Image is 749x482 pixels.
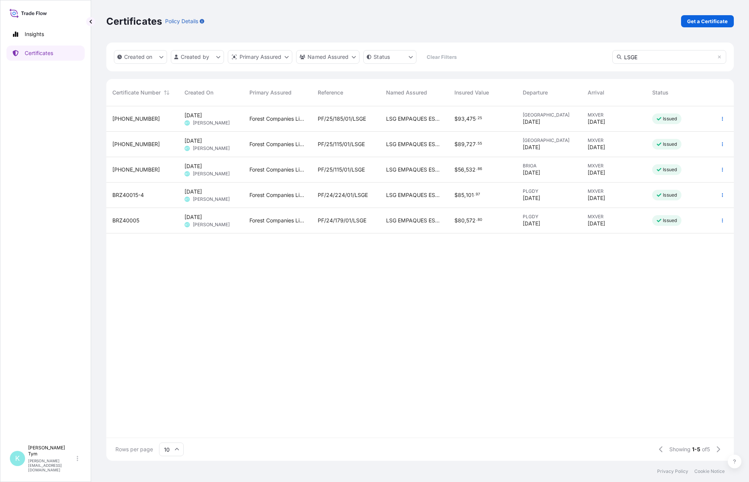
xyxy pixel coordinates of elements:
[363,50,416,64] button: certificateStatus Filter options
[694,468,725,474] a: Cookie Notice
[663,192,677,198] p: Issued
[588,89,604,96] span: Arrival
[523,143,540,151] span: [DATE]
[165,17,198,25] p: Policy Details
[184,137,202,145] span: [DATE]
[112,140,160,148] span: [PHONE_NUMBER]
[652,89,669,96] span: Status
[692,446,700,453] span: 1-5
[669,446,691,453] span: Showing
[296,50,360,64] button: cargoOwner Filter options
[478,219,482,221] span: 80
[185,221,189,228] span: KT
[466,192,474,198] span: 101
[454,167,458,172] span: $
[318,89,343,96] span: Reference
[478,168,482,170] span: 86
[465,116,466,121] span: ,
[386,191,442,199] span: LSG EMPAQUES ESPECIALES S.A. DE C.V
[588,112,640,118] span: MXVER
[6,27,85,42] a: Insights
[454,116,458,121] span: $
[249,89,292,96] span: Primary Assured
[318,166,365,173] span: PF/25/115/01/LSGE
[588,143,605,151] span: [DATE]
[386,115,442,123] span: LSG EMPAQUES ESPECIALES S.A. DE C.V
[6,46,85,61] a: Certificates
[588,194,605,202] span: [DATE]
[249,115,306,123] span: Forest Companies Limited
[386,89,427,96] span: Named Assured
[228,50,292,64] button: distributor Filter options
[523,163,576,169] span: BRIOA
[588,214,640,220] span: MXVER
[25,49,53,57] p: Certificates
[184,162,202,170] span: [DATE]
[420,51,463,63] button: Clear Filters
[478,142,482,145] span: 55
[124,53,153,61] p: Created on
[523,118,540,126] span: [DATE]
[185,145,189,152] span: KT
[465,218,466,223] span: ,
[15,455,20,462] span: K
[249,166,306,173] span: Forest Companies Limited
[465,142,466,147] span: ,
[466,167,476,172] span: 532
[476,142,477,145] span: .
[184,213,202,221] span: [DATE]
[181,53,210,61] p: Created by
[171,50,224,64] button: createdBy Filter options
[427,53,457,61] p: Clear Filters
[454,142,458,147] span: $
[523,214,576,220] span: PLGDY
[523,112,576,118] span: [GEOGRAPHIC_DATA]
[588,220,605,227] span: [DATE]
[478,117,482,120] span: 25
[193,196,230,202] span: [PERSON_NAME]
[474,193,475,196] span: .
[112,89,161,96] span: Certificate Number
[458,116,465,121] span: 93
[588,188,640,194] span: MXVER
[523,194,540,202] span: [DATE]
[112,166,160,173] span: [PHONE_NUMBER]
[588,163,640,169] span: MXVER
[193,222,230,228] span: [PERSON_NAME]
[687,17,728,25] p: Get a Certificate
[588,118,605,126] span: [DATE]
[318,217,366,224] span: PF/24/179/01/LSGE
[657,468,688,474] a: Privacy Policy
[523,89,548,96] span: Departure
[466,116,476,121] span: 475
[240,53,281,61] p: Primary Assured
[454,192,458,198] span: $
[185,195,189,203] span: KT
[374,53,390,61] p: Status
[318,115,366,123] span: PF/25/185/01/LSGE
[464,167,466,172] span: ,
[114,50,167,64] button: createdOn Filter options
[185,170,189,178] span: KT
[193,120,230,126] span: [PERSON_NAME]
[112,115,160,123] span: [PHONE_NUMBER]
[476,219,477,221] span: .
[476,168,477,170] span: .
[28,445,75,457] p: [PERSON_NAME] Tym
[588,169,605,176] span: [DATE]
[106,15,162,27] p: Certificates
[454,218,458,223] span: $
[466,218,476,223] span: 572
[386,140,442,148] span: LSG EMPAQUES ESPECIALES S.A. DE C.V
[702,446,710,453] span: of 5
[466,142,476,147] span: 727
[28,458,75,472] p: [PERSON_NAME][EMAIL_ADDRESS][DOMAIN_NAME]
[184,112,202,119] span: [DATE]
[464,192,466,198] span: ,
[115,446,153,453] span: Rows per page
[663,116,677,122] p: Issued
[588,137,640,143] span: MXVER
[476,193,480,196] span: 97
[681,15,734,27] a: Get a Certificate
